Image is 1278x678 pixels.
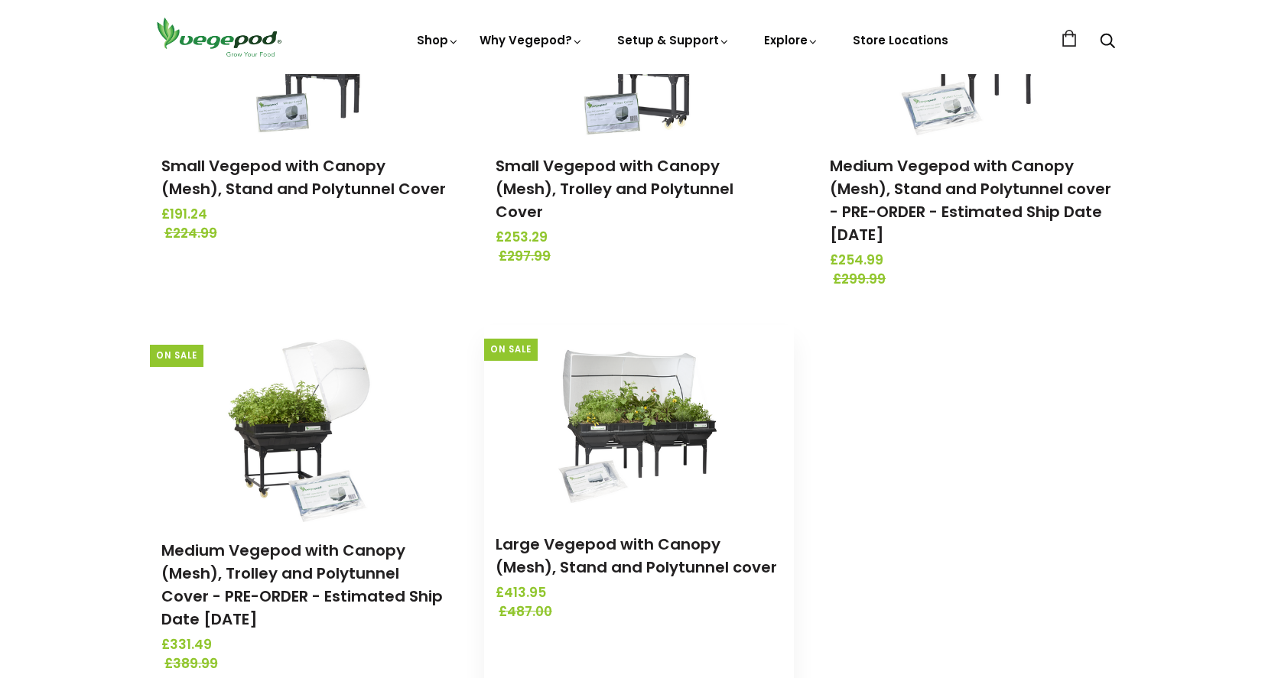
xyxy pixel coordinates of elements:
[161,205,448,225] span: £191.24
[496,155,733,222] a: Small Vegepod with Canopy (Mesh), Trolley and Polytunnel Cover
[499,247,785,267] span: £297.99
[496,534,777,578] a: Large Vegepod with Canopy (Mesh), Stand and Polytunnel cover
[161,540,443,630] a: Medium Vegepod with Canopy (Mesh), Trolley and Polytunnel Cover - PRE-ORDER - Estimated Ship Date...
[480,32,584,48] a: Why Vegepod?
[830,251,1117,271] span: £254.99
[496,228,782,248] span: £253.29
[161,635,448,655] span: £331.49
[224,331,385,522] img: Medium Vegepod with Canopy (Mesh), Trolley and Polytunnel Cover - PRE-ORDER - Estimated Ship Date...
[833,270,1120,290] span: £299.99
[617,32,730,48] a: Setup & Support
[164,654,451,674] span: £389.99
[558,325,719,516] img: Large Vegepod with Canopy (Mesh), Stand and Polytunnel cover
[499,602,785,622] span: £487.00
[161,155,446,200] a: Small Vegepod with Canopy (Mesh), Stand and Polytunnel Cover
[764,32,819,48] a: Explore
[150,15,288,59] img: Vegepod
[164,224,451,244] span: £224.99
[853,32,948,48] a: Store Locations
[1100,34,1115,50] a: Search
[417,32,460,48] a: Shop
[496,583,782,603] span: £413.95
[830,155,1111,245] a: Medium Vegepod with Canopy (Mesh), Stand and Polytunnel cover - PRE-ORDER - Estimated Ship Date [...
